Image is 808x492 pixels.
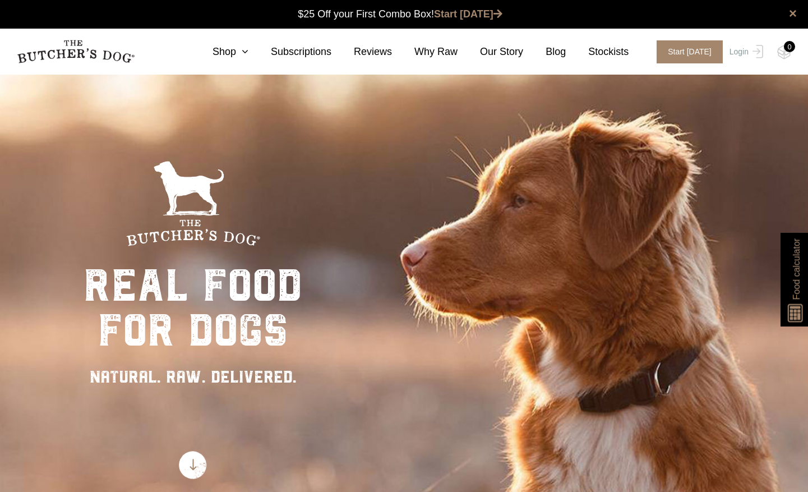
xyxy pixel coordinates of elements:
a: Shop [190,44,248,59]
a: Our Story [458,44,523,59]
img: TBD_Cart-Empty.png [777,45,791,59]
a: Why Raw [392,44,458,59]
span: Food calculator [789,238,803,300]
a: Login [727,40,763,63]
div: 0 [784,41,795,52]
div: NATURAL. RAW. DELIVERED. [84,364,302,389]
span: Start [DATE] [657,40,723,63]
a: Reviews [331,44,392,59]
a: Stockists [566,44,629,59]
a: Blog [523,44,566,59]
a: Start [DATE] [434,8,502,20]
a: Subscriptions [248,44,331,59]
div: real food for dogs [84,263,302,353]
a: Start [DATE] [645,40,727,63]
a: close [789,7,797,20]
